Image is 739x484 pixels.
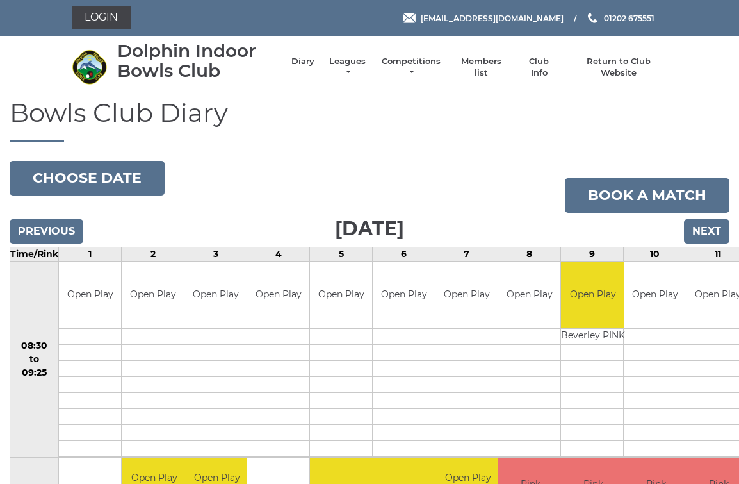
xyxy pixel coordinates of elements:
[561,262,625,329] td: Open Play
[561,329,625,345] td: Beverley PINK
[291,56,314,67] a: Diary
[403,13,416,23] img: Email
[588,13,597,23] img: Phone us
[310,262,372,329] td: Open Play
[498,262,560,329] td: Open Play
[184,262,247,329] td: Open Play
[184,247,247,261] td: 3
[122,262,184,329] td: Open Play
[586,12,654,24] a: Phone us 01202 675551
[454,56,507,79] a: Members list
[421,13,564,22] span: [EMAIL_ADDRESS][DOMAIN_NAME]
[72,6,131,29] a: Login
[373,262,435,329] td: Open Play
[10,161,165,196] button: Choose date
[373,247,435,261] td: 6
[10,219,83,244] input: Previous
[10,99,729,142] h1: Bowls Club Diary
[247,247,310,261] td: 4
[380,56,442,79] a: Competitions
[521,56,558,79] a: Club Info
[247,262,309,329] td: Open Play
[310,247,373,261] td: 5
[59,247,122,261] td: 1
[498,247,561,261] td: 8
[10,261,59,458] td: 08:30 to 09:25
[604,13,654,22] span: 01202 675551
[435,262,498,329] td: Open Play
[59,262,121,329] td: Open Play
[327,56,368,79] a: Leagues
[10,247,59,261] td: Time/Rink
[403,12,564,24] a: Email [EMAIL_ADDRESS][DOMAIN_NAME]
[122,247,184,261] td: 2
[571,56,667,79] a: Return to Club Website
[561,247,624,261] td: 9
[72,49,107,85] img: Dolphin Indoor Bowls Club
[684,219,729,244] input: Next
[624,247,686,261] td: 10
[565,178,729,213] a: Book a match
[624,262,686,329] td: Open Play
[435,247,498,261] td: 7
[117,41,279,81] div: Dolphin Indoor Bowls Club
